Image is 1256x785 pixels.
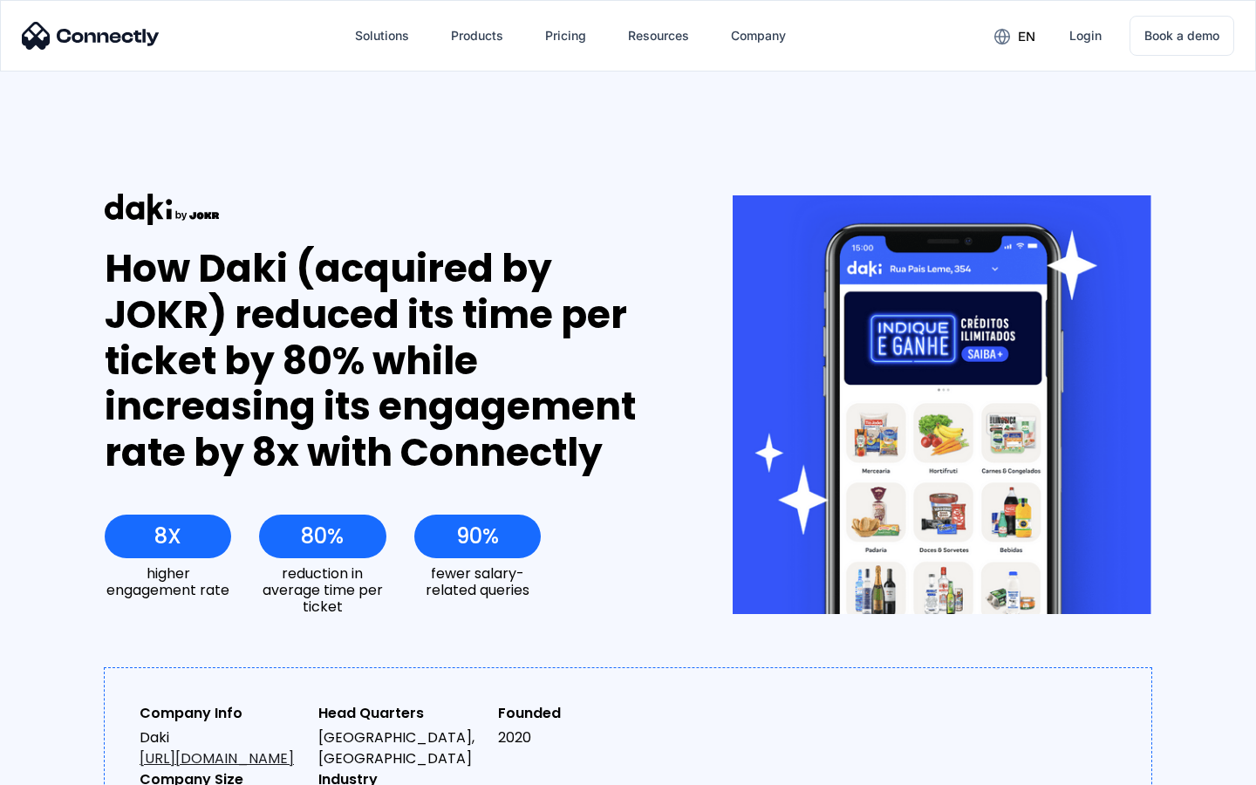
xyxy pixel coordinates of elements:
div: [GEOGRAPHIC_DATA], [GEOGRAPHIC_DATA] [318,727,483,769]
div: Head Quarters [318,703,483,724]
div: en [1018,24,1035,49]
div: fewer salary-related queries [414,565,541,598]
div: Pricing [545,24,586,48]
div: 80% [301,524,344,549]
div: Company [731,24,786,48]
div: Login [1069,24,1102,48]
div: Resources [628,24,689,48]
div: Founded [498,703,663,724]
div: 2020 [498,727,663,748]
div: Solutions [355,24,409,48]
div: Company Info [140,703,304,724]
div: 90% [456,524,499,549]
a: Login [1055,15,1116,57]
div: reduction in average time per ticket [259,565,386,616]
div: 8X [154,524,181,549]
a: Book a demo [1130,16,1234,56]
div: higher engagement rate [105,565,231,598]
div: How Daki (acquired by JOKR) reduced its time per ticket by 80% while increasing its engagement ra... [105,246,669,476]
div: Daki [140,727,304,769]
img: Connectly Logo [22,22,160,50]
a: Pricing [531,15,600,57]
a: [URL][DOMAIN_NAME] [140,748,294,768]
div: Products [451,24,503,48]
